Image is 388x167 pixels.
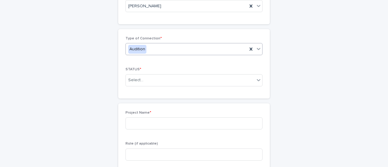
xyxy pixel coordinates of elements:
span: Role (if applicable) [125,142,158,145]
div: Audition [128,45,146,54]
div: Select... [128,77,143,83]
span: Type of Connection [125,37,162,40]
span: STATUS [125,68,141,71]
span: Project Name [125,111,151,115]
span: [PERSON_NAME] [128,3,161,9]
